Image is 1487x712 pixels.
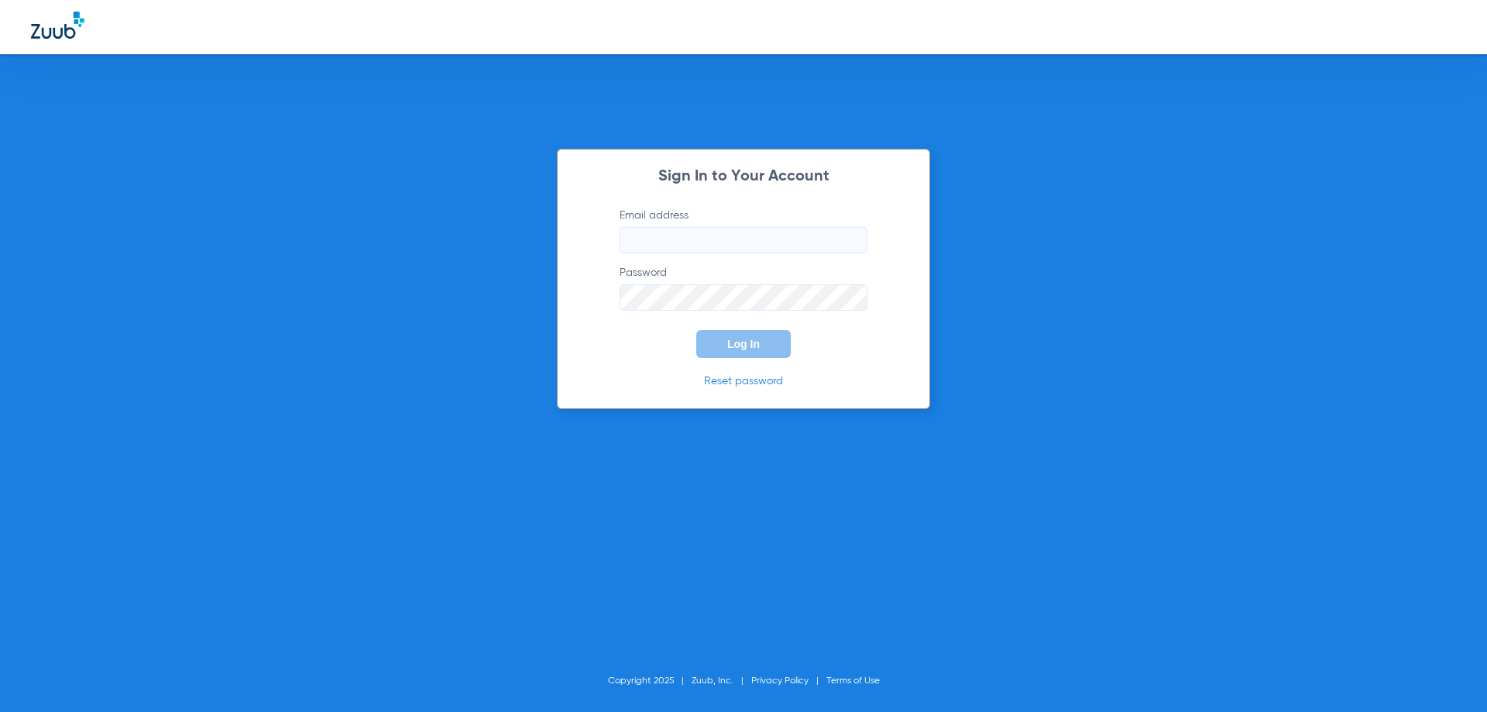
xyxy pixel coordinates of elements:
a: Reset password [704,376,783,387]
h2: Sign In to Your Account [596,169,891,184]
input: Password [620,284,867,311]
li: Copyright 2025 [608,673,692,689]
a: Privacy Policy [751,676,809,686]
label: Password [620,265,867,311]
span: Log In [727,338,760,350]
label: Email address [620,208,867,253]
img: Zuub Logo [31,12,84,39]
a: Terms of Use [826,676,880,686]
input: Email address [620,227,867,253]
button: Log In [696,330,791,358]
li: Zuub, Inc. [692,673,751,689]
